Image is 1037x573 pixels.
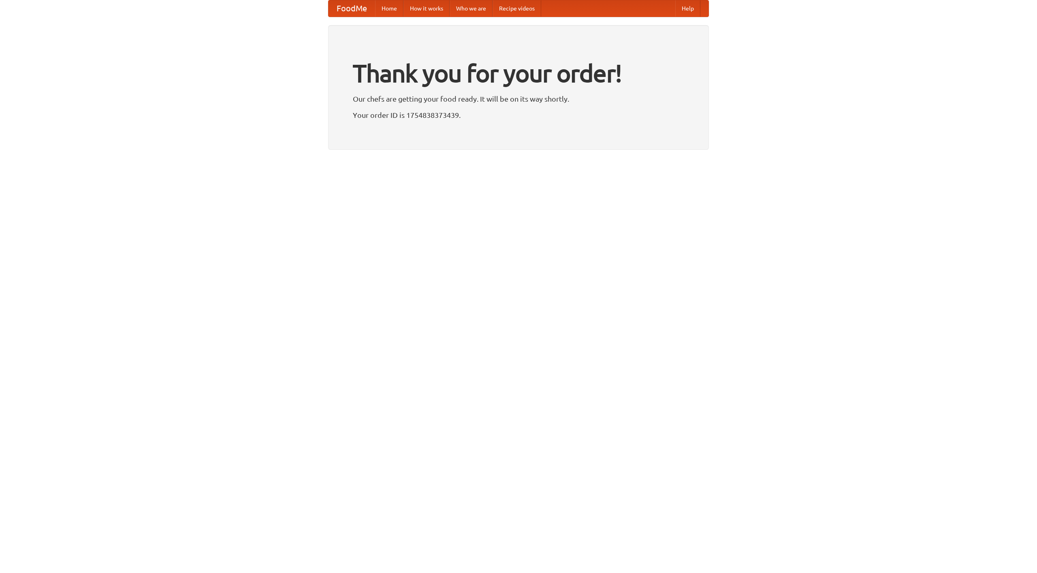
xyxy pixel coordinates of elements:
h1: Thank you for your order! [353,54,684,93]
a: FoodMe [329,0,375,17]
a: Recipe videos [493,0,541,17]
a: Who we are [450,0,493,17]
p: Our chefs are getting your food ready. It will be on its way shortly. [353,93,684,105]
p: Your order ID is 1754838373439. [353,109,684,121]
a: Home [375,0,403,17]
a: Help [675,0,700,17]
a: How it works [403,0,450,17]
